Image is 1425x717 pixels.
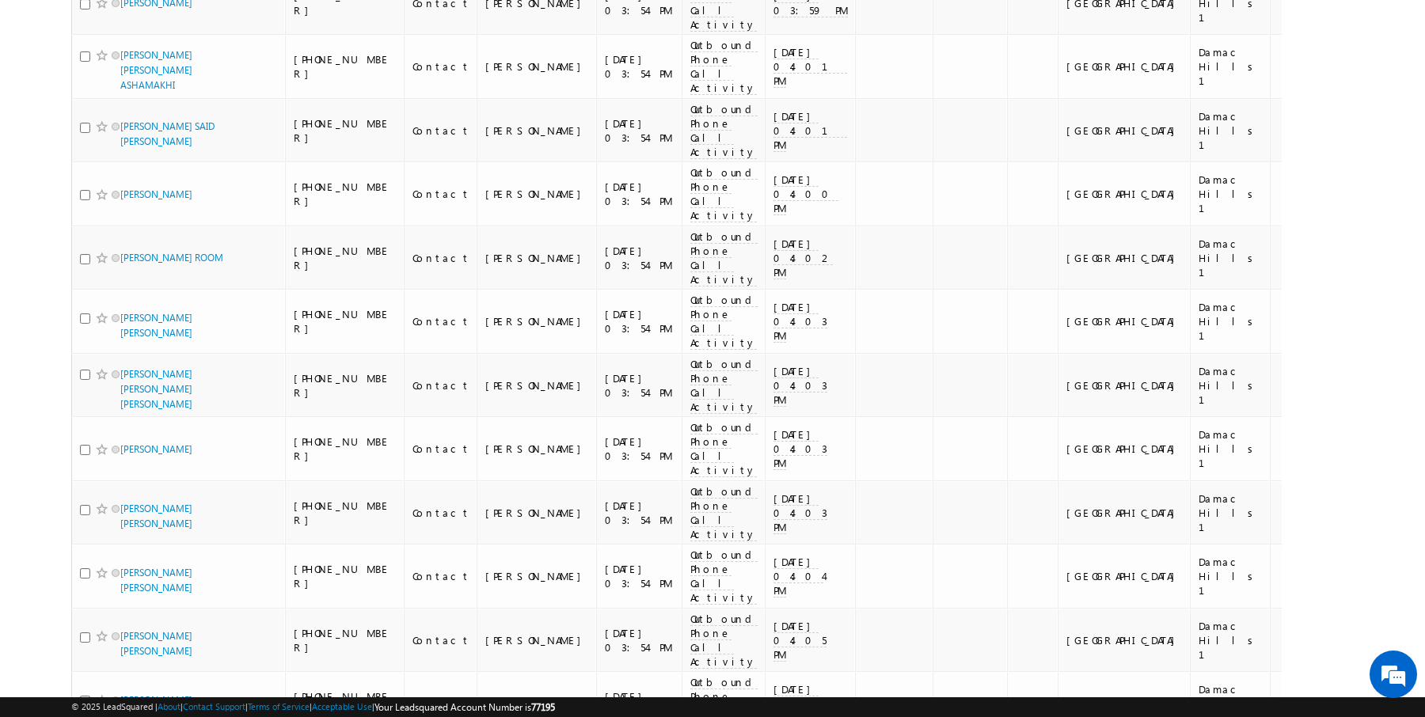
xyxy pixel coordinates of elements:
[294,180,397,208] div: [PHONE_NUMBER]
[1066,378,1183,393] div: [GEOGRAPHIC_DATA]
[605,499,674,527] div: [DATE] 03:54 PM
[248,701,310,711] a: Terms of Service
[312,701,372,711] a: Acceptable Use
[1066,633,1183,647] div: [GEOGRAPHIC_DATA]
[294,371,397,400] div: [PHONE_NUMBER]
[690,293,758,350] span: Outbound Phone Call Activity
[690,230,758,286] span: Outbound Phone Call Activity
[690,102,758,159] span: Outbound Phone Call Activity
[773,173,838,215] span: [DATE] 04:00 PM
[120,188,192,200] a: [PERSON_NAME]
[1199,427,1263,470] div: Damac Hills 1
[1199,491,1263,534] div: Damac Hills 1
[605,371,674,400] div: [DATE] 03:54 PM
[294,562,397,590] div: [PHONE_NUMBER]
[120,120,215,147] a: [PERSON_NAME] SAID [PERSON_NAME]
[690,420,758,477] span: Outbound Phone Call Activity
[773,619,826,662] span: [DATE] 04:05 PM
[690,165,758,222] span: Outbound Phone Call Activity
[412,506,470,520] div: Contact
[690,357,758,414] span: Outbound Phone Call Activity
[120,567,192,594] a: [PERSON_NAME] [PERSON_NAME]
[232,487,287,509] em: Submit
[1066,569,1183,583] div: [GEOGRAPHIC_DATA]
[21,146,289,475] textarea: Type your message and click 'Submit'
[485,442,589,456] div: [PERSON_NAME]
[120,503,192,529] a: [PERSON_NAME] [PERSON_NAME]
[773,109,847,152] span: [DATE] 04:01 PM
[294,626,397,654] div: [PHONE_NUMBER]
[374,701,555,713] span: Your Leadsquared Account Number is
[605,244,674,272] div: [DATE] 03:54 PM
[485,378,589,393] div: [PERSON_NAME]
[605,307,674,336] div: [DATE] 03:54 PM
[120,49,192,91] a: [PERSON_NAME] [PERSON_NAME] ASHAMAKHI
[773,300,827,343] span: [DATE] 04:03 PM
[485,569,589,583] div: [PERSON_NAME]
[1199,555,1263,597] div: Damac Hills 1
[120,443,192,455] a: [PERSON_NAME]
[1199,364,1263,407] div: Damac Hills 1
[1199,109,1263,152] div: Damac Hills 1
[71,700,555,715] span: © 2025 LeadSquared | | | | |
[605,180,674,208] div: [DATE] 03:54 PM
[294,52,397,81] div: [PHONE_NUMBER]
[1199,619,1263,662] div: Damac Hills 1
[485,314,589,328] div: [PERSON_NAME]
[485,59,589,74] div: [PERSON_NAME]
[690,38,758,95] span: Outbound Phone Call Activity
[1066,123,1183,138] div: [GEOGRAPHIC_DATA]
[773,237,833,279] span: [DATE] 04:02 PM
[485,251,589,265] div: [PERSON_NAME]
[773,555,823,597] span: [DATE] 04:04 PM
[294,307,397,336] div: [PHONE_NUMBER]
[412,59,470,74] div: Contact
[1066,251,1183,265] div: [GEOGRAPHIC_DATA]
[158,701,180,711] a: About
[773,45,847,88] span: [DATE] 04:01 PM
[531,701,555,713] span: 77195
[605,626,674,654] div: [DATE] 03:54 PM
[1199,300,1263,343] div: Damac Hills 1
[120,252,223,264] a: [PERSON_NAME] ROOM
[485,123,589,138] div: [PERSON_NAME]
[412,251,470,265] div: Contact
[294,499,397,527] div: [PHONE_NUMBER]
[690,484,758,541] span: Outbound Phone Call Activity
[773,364,827,407] span: [DATE] 04:03 PM
[1066,442,1183,456] div: [GEOGRAPHIC_DATA]
[605,116,674,145] div: [DATE] 03:54 PM
[485,506,589,520] div: [PERSON_NAME]
[773,491,827,534] span: [DATE] 04:03 PM
[412,378,470,393] div: Contact
[412,123,470,138] div: Contact
[690,548,758,605] span: Outbound Phone Call Activity
[260,8,298,46] div: Minimize live chat window
[294,116,397,145] div: [PHONE_NUMBER]
[1066,59,1183,74] div: [GEOGRAPHIC_DATA]
[1066,506,1183,520] div: [GEOGRAPHIC_DATA]
[27,83,66,104] img: d_60004797649_company_0_60004797649
[1066,187,1183,201] div: [GEOGRAPHIC_DATA]
[412,187,470,201] div: Contact
[1199,173,1263,215] div: Damac Hills 1
[485,633,589,647] div: [PERSON_NAME]
[120,630,192,657] a: [PERSON_NAME] [PERSON_NAME]
[605,52,674,81] div: [DATE] 03:54 PM
[1199,237,1263,279] div: Damac Hills 1
[183,701,245,711] a: Contact Support
[1199,45,1263,88] div: Damac Hills 1
[773,427,827,470] span: [DATE] 04:03 PM
[294,434,397,463] div: [PHONE_NUMBER]
[120,312,192,339] a: [PERSON_NAME] [PERSON_NAME]
[120,368,192,410] a: [PERSON_NAME] [PERSON_NAME] [PERSON_NAME]
[412,569,470,583] div: Contact
[294,244,397,272] div: [PHONE_NUMBER]
[412,633,470,647] div: Contact
[412,314,470,328] div: Contact
[485,187,589,201] div: [PERSON_NAME]
[412,442,470,456] div: Contact
[1066,314,1183,328] div: [GEOGRAPHIC_DATA]
[82,83,266,104] div: Leave a message
[690,612,758,669] span: Outbound Phone Call Activity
